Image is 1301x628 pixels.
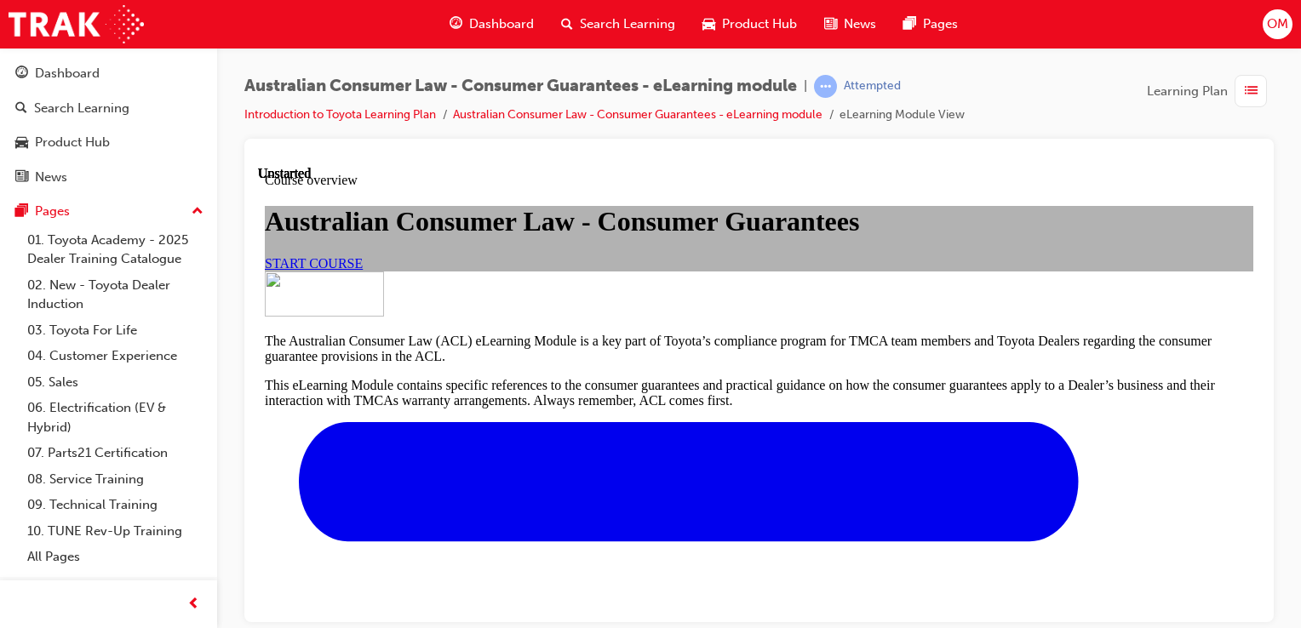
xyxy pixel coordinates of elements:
a: 08. Service Training [20,466,210,493]
button: Learning Plan [1147,75,1274,107]
a: search-iconSearch Learning [547,7,689,42]
span: Course overview [7,7,100,21]
span: Learning Plan [1147,82,1228,101]
p: This eLearning Module contains specific references to the consumer guarantees and practical guida... [7,212,995,243]
div: Product Hub [35,133,110,152]
a: 04. Customer Experience [20,343,210,369]
span: | [804,77,807,96]
p: The Australian Consumer Law (ACL) eLearning Module is a key part of Toyota’s compliance program f... [7,168,995,198]
span: car-icon [15,135,28,151]
span: up-icon [192,201,203,223]
button: Pages [7,196,210,227]
a: 05. Sales [20,369,210,396]
span: Search Learning [580,14,675,34]
span: search-icon [561,14,573,35]
button: OM [1263,9,1292,39]
a: guage-iconDashboard [436,7,547,42]
a: Australian Consumer Law - Consumer Guarantees - eLearning module [453,107,822,122]
a: Dashboard [7,58,210,89]
a: Introduction to Toyota Learning Plan [244,107,436,122]
a: 07. Parts21 Certification [20,440,210,466]
span: guage-icon [450,14,462,35]
span: list-icon [1245,81,1258,102]
span: Pages [923,14,958,34]
span: Product Hub [722,14,797,34]
a: 02. New - Toyota Dealer Induction [20,272,210,317]
span: pages-icon [15,204,28,220]
li: eLearning Module View [840,106,965,125]
span: news-icon [824,14,837,35]
a: Product Hub [7,127,210,158]
span: Dashboard [469,14,534,34]
span: Australian Consumer Law - Consumer Guarantees - eLearning module [244,77,797,96]
div: Attempted [844,78,901,94]
span: search-icon [15,101,27,117]
div: Search Learning [34,99,129,118]
h1: Australian Consumer Law - Consumer Guarantees [7,40,995,71]
a: START COURSE [7,90,105,105]
div: News [35,168,67,187]
button: DashboardSearch LearningProduct HubNews [7,54,210,196]
a: All Pages [20,544,210,570]
span: car-icon [702,14,715,35]
a: 06. Electrification (EV & Hybrid) [20,395,210,440]
a: Search Learning [7,93,210,124]
span: prev-icon [187,594,200,615]
span: OM [1267,14,1288,34]
span: news-icon [15,170,28,186]
div: Pages [35,202,70,221]
span: News [844,14,876,34]
span: guage-icon [15,66,28,82]
a: news-iconNews [811,7,890,42]
img: Trak [9,5,144,43]
div: Dashboard [35,64,100,83]
a: 10. TUNE Rev-Up Training [20,518,210,545]
span: learningRecordVerb_ATTEMPT-icon [814,75,837,98]
a: 09. Technical Training [20,492,210,518]
a: 01. Toyota Academy - 2025 Dealer Training Catalogue [20,227,210,272]
a: car-iconProduct Hub [689,7,811,42]
a: pages-iconPages [890,7,971,42]
a: 03. Toyota For Life [20,317,210,344]
span: pages-icon [903,14,916,35]
a: News [7,162,210,193]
